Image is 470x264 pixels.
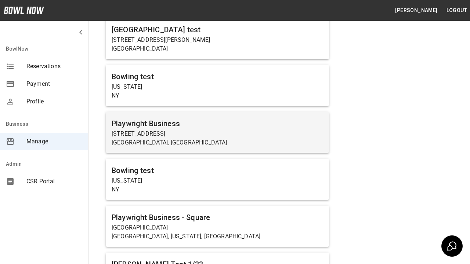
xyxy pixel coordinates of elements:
p: NY [112,185,323,194]
h6: Bowling test [112,165,323,176]
span: Reservations [26,62,82,71]
p: [STREET_ADDRESS][PERSON_NAME] [112,36,323,44]
p: [US_STATE] [112,176,323,185]
h6: [GEOGRAPHIC_DATA] test [112,24,323,36]
h6: Playwright Business [112,118,323,129]
span: Profile [26,97,82,106]
p: [GEOGRAPHIC_DATA], [GEOGRAPHIC_DATA] [112,138,323,147]
span: CSR Portal [26,177,82,186]
img: logo [4,7,44,14]
button: [PERSON_NAME] [392,4,440,17]
span: Payment [26,80,82,88]
button: Logout [444,4,470,17]
p: NY [112,91,323,100]
h6: Playwright Business - Square [112,212,323,223]
span: Manage [26,137,82,146]
p: [GEOGRAPHIC_DATA] [112,223,323,232]
h6: Bowling test [112,71,323,82]
p: [STREET_ADDRESS] [112,129,323,138]
p: [GEOGRAPHIC_DATA], [US_STATE], [GEOGRAPHIC_DATA] [112,232,323,241]
p: [GEOGRAPHIC_DATA] [112,44,323,53]
p: [US_STATE] [112,82,323,91]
